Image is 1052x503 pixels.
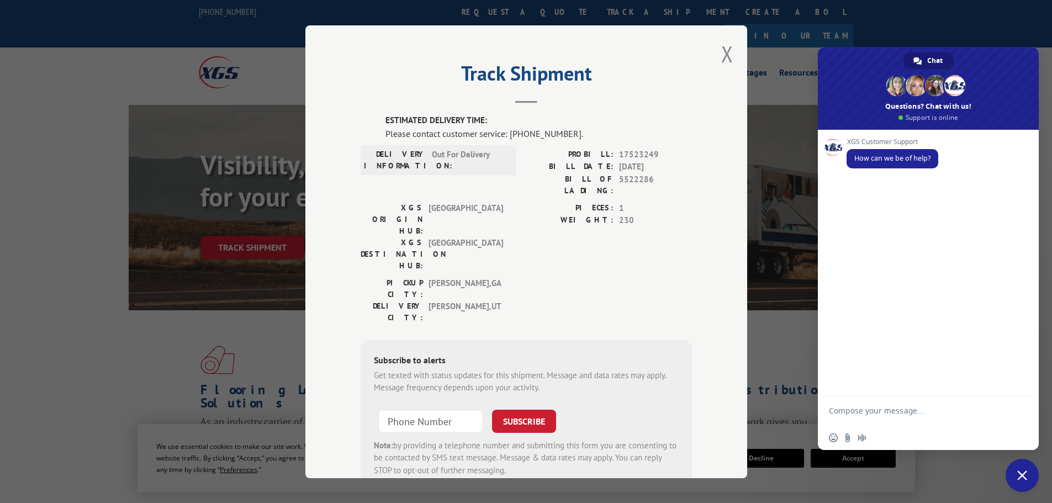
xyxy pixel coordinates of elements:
span: Insert an emoji [829,433,838,442]
label: PIECES: [526,202,614,214]
label: DELIVERY CITY: [361,300,423,323]
div: Please contact customer service: [PHONE_NUMBER]. [385,126,692,140]
button: SUBSCRIBE [492,409,556,432]
label: BILL OF LADING: [526,173,614,196]
div: Subscribe to alerts [374,353,679,369]
button: Close modal [721,39,733,68]
div: Chat [903,52,954,69]
label: XGS DESTINATION HUB: [361,236,423,271]
span: How can we be of help? [854,153,931,163]
span: XGS Customer Support [847,138,938,146]
div: Close chat [1006,459,1039,492]
span: 17523249 [619,148,692,161]
input: Phone Number [378,409,483,432]
span: [GEOGRAPHIC_DATA] [429,236,503,271]
span: Audio message [858,433,866,442]
span: [DATE] [619,161,692,173]
span: Send a file [843,433,852,442]
label: PROBILL: [526,148,614,161]
textarea: Compose your message... [829,406,1003,426]
div: by providing a telephone number and submitting this form you are consenting to be contacted by SM... [374,439,679,476]
label: PICKUP CITY: [361,277,423,300]
span: 1 [619,202,692,214]
strong: Note: [374,440,393,450]
label: BILL DATE: [526,161,614,173]
label: DELIVERY INFORMATION: [364,148,426,171]
span: [PERSON_NAME] , UT [429,300,503,323]
label: WEIGHT: [526,214,614,227]
div: Get texted with status updates for this shipment. Message and data rates may apply. Message frequ... [374,369,679,394]
span: 5522286 [619,173,692,196]
h2: Track Shipment [361,66,692,87]
span: Out For Delivery [432,148,506,171]
label: ESTIMATED DELIVERY TIME: [385,114,692,127]
span: [GEOGRAPHIC_DATA] [429,202,503,236]
span: 230 [619,214,692,227]
span: Chat [927,52,943,69]
label: XGS ORIGIN HUB: [361,202,423,236]
span: [PERSON_NAME] , GA [429,277,503,300]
